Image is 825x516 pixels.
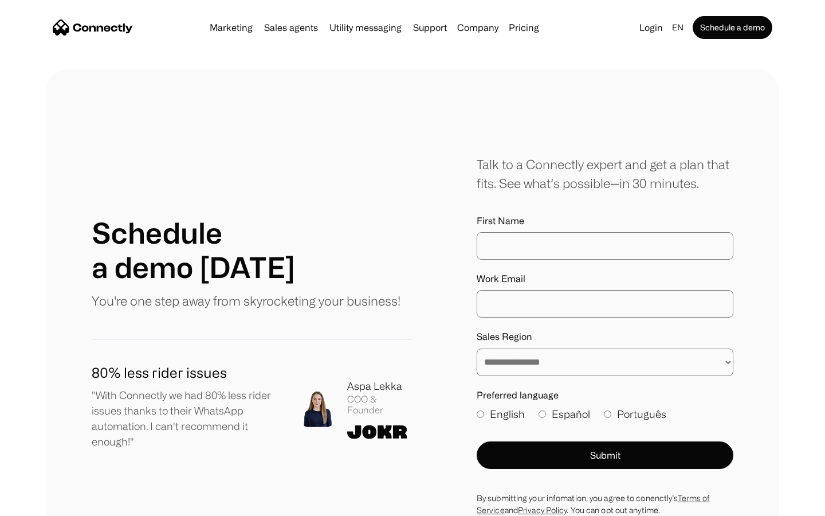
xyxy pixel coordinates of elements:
input: Español [539,411,546,418]
div: By submitting your infomation, you agree to conenctly’s and . You can opt out anytime. [477,492,733,516]
aside: Language selected: English [11,495,69,512]
a: home [53,19,133,36]
label: Sales Region [477,331,733,342]
input: Português [604,411,611,418]
a: Utility messaging [325,23,406,32]
p: "With Connectly we had 80% less rider issues thanks to their WhatsApp automation. I can't recomme... [92,388,281,449]
div: en [672,19,683,36]
div: Company [457,19,498,36]
label: Work Email [477,273,733,284]
button: Submit [477,441,733,469]
label: Preferred language [477,390,733,401]
a: Support [408,23,451,32]
a: Pricing [504,23,544,32]
a: Login [635,19,667,36]
a: Schedule a demo [693,16,772,39]
div: COO & Founder [347,394,412,416]
label: Español [539,406,590,422]
label: English [477,406,525,422]
div: Aspa Lekka [347,378,412,394]
div: Talk to a Connectly expert and get a plan that fits. See what’s possible—in 30 minutes. [477,155,733,193]
input: English [477,411,484,418]
a: Marketing [205,23,257,32]
label: Português [604,406,666,422]
h1: Schedule a demo [DATE] [92,216,295,284]
p: You're one step away from skyrocketing your business! [92,291,400,310]
ul: Language list [23,496,69,512]
a: Privacy Policy [518,506,567,514]
a: Terms of Service [477,494,710,514]
div: Company [454,19,502,36]
label: First Name [477,216,733,226]
a: Sales agents [260,23,323,32]
div: en [667,19,690,36]
h1: 80% less rider issues [92,362,281,383]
